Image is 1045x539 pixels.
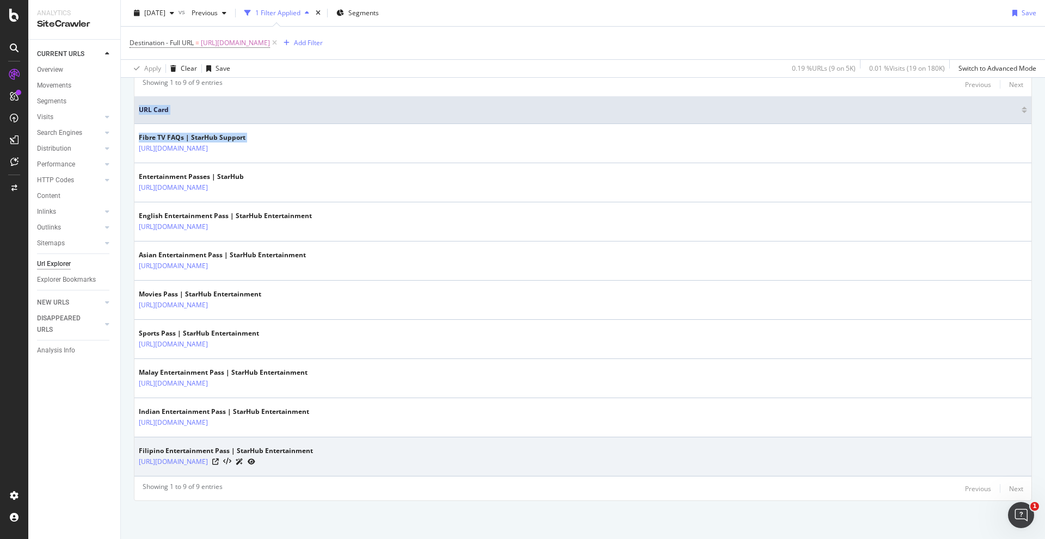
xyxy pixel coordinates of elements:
button: Next [1009,482,1023,495]
p: Hello [PERSON_NAME]. [22,77,196,114]
span: Is that what you were looking for? [48,172,178,181]
button: Apply [130,60,161,77]
div: Recent message [22,156,195,167]
a: Outlinks [37,222,102,233]
div: 0.01 % Visits ( 19 on 180K ) [869,64,945,73]
img: Profile image for Renaud [137,17,159,39]
button: Switch to Advanced Mode [954,60,1036,77]
span: Previous [187,8,218,17]
a: CURRENT URLS [37,48,102,60]
div: SiteCrawler [37,18,112,30]
div: Fibre TV FAQs | StarHub Support [139,133,255,143]
div: Ask a questionAI Agent and team can help [11,209,207,250]
div: Sitemaps [37,238,65,249]
a: Performance [37,159,102,170]
button: Segments [332,4,383,22]
div: Showing 1 to 9 of 9 entries [143,482,223,495]
button: Messages [72,339,145,383]
a: Visit Online Page [212,459,219,465]
a: [URL][DOMAIN_NAME] [139,378,208,389]
a: [URL][DOMAIN_NAME] [139,417,208,428]
div: 1 Filter Applied [255,8,300,17]
div: 0.19 % URLs ( 9 on 5K ) [792,64,856,73]
img: logo [22,21,73,38]
a: Search Engines [37,127,102,139]
div: Configuring Push to Bing [16,327,202,347]
div: Previous [965,484,991,493]
div: Outlinks [37,222,61,233]
span: Segments [348,8,379,17]
div: Analytics [37,9,112,18]
a: Inlinks [37,206,102,218]
div: Movies Pass | StarHub Entertainment [139,289,261,299]
span: URL Card [139,105,1019,115]
div: Performance [37,159,75,170]
div: Visits [37,111,53,123]
a: HTTP Codes [37,175,102,186]
span: 1 [1030,502,1039,511]
div: Asian Entertainment Pass | StarHub Entertainment [139,250,306,260]
div: Showing 1 to 9 of 9 entries [143,78,223,91]
span: Destination - Full URL [130,38,194,47]
div: Inlinks [37,206,56,218]
a: Distribution [37,143,102,154]
button: Previous [187,4,231,22]
div: Apply [144,64,161,73]
a: Content [37,190,113,202]
a: Analysis Info [37,345,113,356]
div: Recent messageProfile image for Customer SupportIs that what you were looking for?Customer Suppor... [11,146,207,203]
span: [URL][DOMAIN_NAME] [201,35,270,51]
div: times [313,8,323,18]
a: Overview [37,64,113,76]
a: AI Url Details [236,456,243,467]
a: Movements [37,80,113,91]
div: Segments [37,96,66,107]
div: SmartIndex Overview [16,287,202,307]
div: Url Explorer [37,258,71,270]
div: Malay Entertainment Pass | StarHub Entertainment [139,368,308,377]
div: Add Filter [294,38,323,47]
div: Movements [37,80,71,91]
div: Indian Entertainment Pass | StarHub Entertainment [139,407,309,417]
p: How can we help? [22,114,196,133]
button: Save [1008,4,1036,22]
iframe: Intercom live chat [1008,502,1034,528]
div: Sports Pass | StarHub Entertainment [139,329,259,338]
a: DISAPPEARED URLS [37,313,102,336]
span: vs [179,7,187,16]
button: Save [202,60,230,77]
button: Previous [965,78,991,91]
button: Add Filter [279,36,323,49]
a: [URL][DOMAIN_NAME] [139,261,208,271]
div: Filtering Log Data [16,307,202,327]
div: NEW URLS [37,297,69,308]
div: Content [37,190,60,202]
a: NEW URLS [37,297,102,308]
div: Next [1009,484,1023,493]
div: • [DATE] [120,183,151,194]
a: [URL][DOMAIN_NAME] [139,143,208,154]
button: Next [1009,78,1023,91]
a: Visits [37,111,102,123]
span: Help [173,367,190,374]
a: [URL][DOMAIN_NAME] [139,300,208,311]
div: Profile image for Customer SupportIs that what you were looking for?Customer Support•[DATE] [11,163,206,203]
a: Sitemaps [37,238,102,249]
div: Next [1009,80,1023,89]
div: AI Agent and team can help [22,230,182,241]
button: [DATE] [130,4,179,22]
div: Explorer Bookmarks [37,274,96,286]
img: Profile image for Meghan [116,17,138,39]
div: Distribution [37,143,71,154]
div: Filtering Log Data [22,311,182,323]
button: Help [145,339,218,383]
div: Analysis Info [37,345,75,356]
img: Profile image for Jessica [158,17,180,39]
button: 1 Filter Applied [240,4,313,22]
div: SmartIndex Overview [22,291,182,302]
a: Segments [37,96,113,107]
span: Home [24,367,48,374]
a: [URL][DOMAIN_NAME] [139,456,208,467]
a: [URL][DOMAIN_NAME] [139,182,208,193]
div: CURRENT URLS [37,48,84,60]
